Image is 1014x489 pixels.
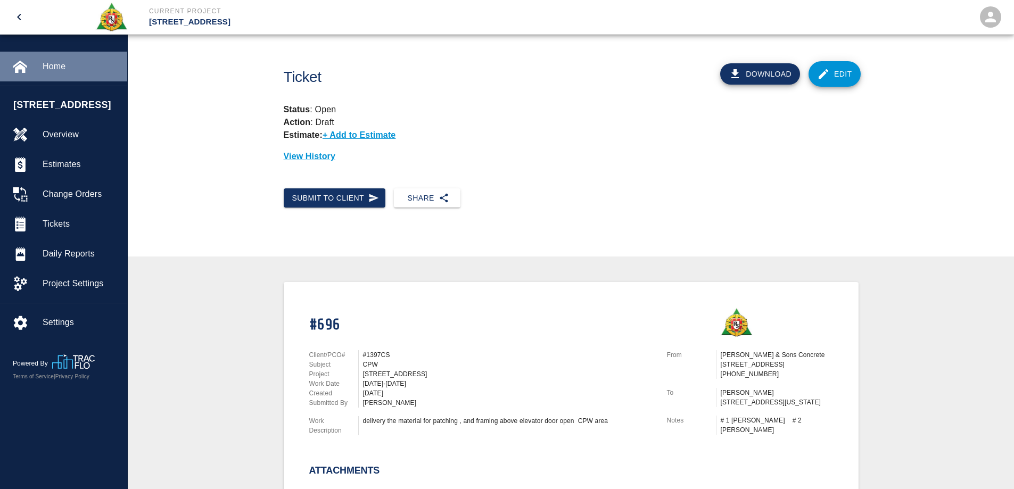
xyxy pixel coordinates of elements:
p: [STREET_ADDRESS] [149,16,565,28]
span: Estimates [43,158,119,171]
p: [PERSON_NAME] & Sons Concrete [721,350,833,360]
p: To [667,388,716,397]
div: [STREET_ADDRESS] [363,369,654,379]
button: Share [394,188,460,208]
p: [STREET_ADDRESS][US_STATE] [721,397,833,407]
span: Daily Reports [43,247,119,260]
a: Terms of Service [13,374,54,379]
span: [STREET_ADDRESS] [13,98,122,112]
div: [DATE]-[DATE] [363,379,654,388]
img: Roger & Sons Concrete [720,308,753,337]
p: Work Date [309,379,358,388]
p: View History [284,150,859,163]
p: Notes [667,416,716,425]
div: [DATE] [363,388,654,398]
span: Tickets [43,218,119,230]
button: Submit to Client [284,188,386,208]
p: [PHONE_NUMBER] [721,369,833,379]
h2: Attachments [309,465,380,477]
p: [PERSON_NAME] [721,388,833,397]
img: Roger & Sons Concrete [95,2,128,32]
div: #1397CS [363,350,654,360]
span: Project Settings [43,277,119,290]
span: Settings [43,316,119,329]
p: Current Project [149,6,565,16]
div: [PERSON_NAME] [363,398,654,408]
p: + Add to Estimate [323,130,396,139]
p: Powered By [13,359,52,368]
strong: Status [284,105,310,114]
span: | [54,374,55,379]
p: Work Description [309,416,358,435]
strong: Action [284,118,311,127]
p: Project [309,369,358,379]
div: # 1 [PERSON_NAME] # 2 [PERSON_NAME] [721,416,833,435]
button: open drawer [6,4,32,30]
img: TracFlo [52,354,95,369]
iframe: Chat Widget [961,438,1014,489]
p: Created [309,388,358,398]
p: Client/PCO# [309,350,358,360]
p: : Open [284,103,859,116]
p: Submitted By [309,398,358,408]
span: Overview [43,128,119,141]
a: Privacy Policy [55,374,89,379]
p: From [667,350,716,360]
div: delivery the material for patching , and framing above elevator door open CPW area [363,416,654,426]
h1: #696 [309,316,654,335]
p: : Draft [284,118,334,127]
p: Subject [309,360,358,369]
span: Home [43,60,119,73]
button: Download [720,63,800,85]
h1: Ticket [284,69,615,86]
strong: Estimate: [284,130,323,139]
div: CPW [363,360,654,369]
span: Change Orders [43,188,119,201]
p: [STREET_ADDRESS] [721,360,833,369]
a: Edit [809,61,861,87]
